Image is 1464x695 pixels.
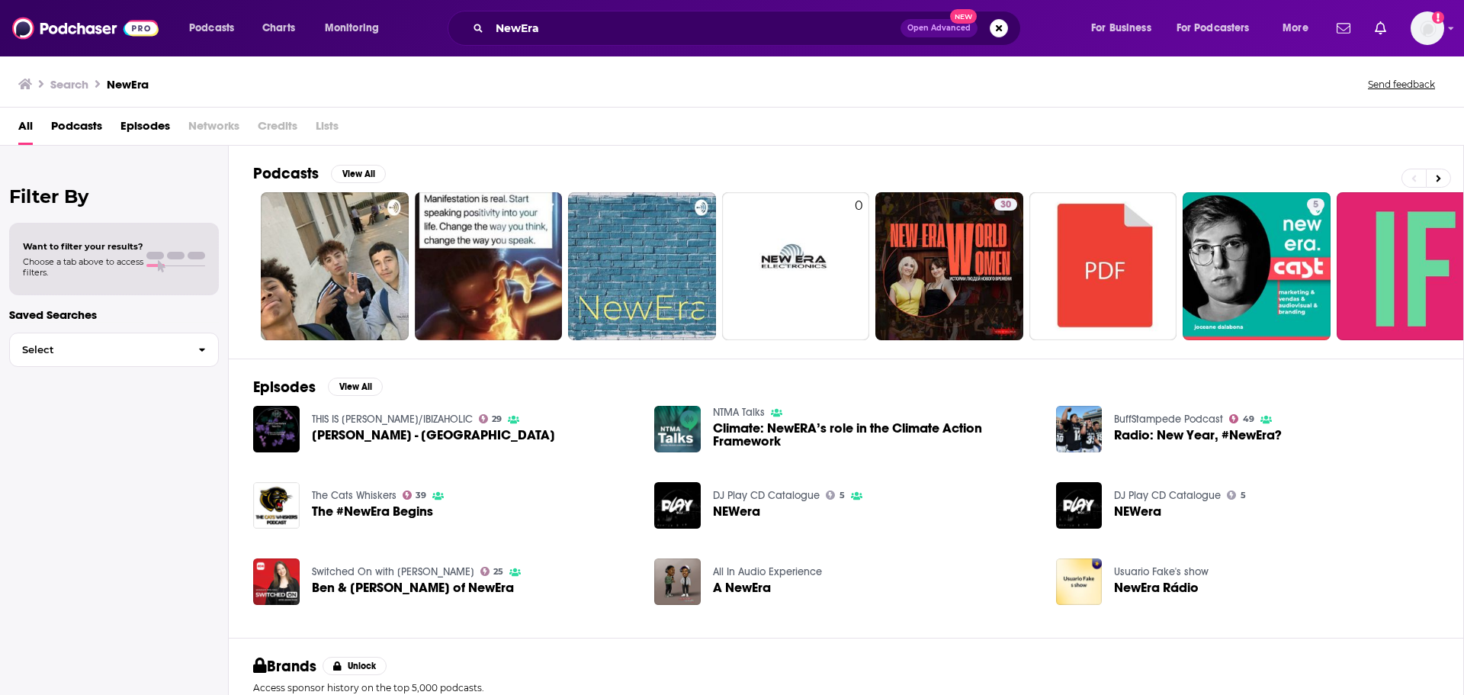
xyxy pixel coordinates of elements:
img: Podchaser - Follow, Share and Rate Podcasts [12,14,159,43]
span: 30 [1000,198,1011,213]
span: New [950,9,978,24]
a: 5 [1307,198,1324,211]
a: EpisodesView All [253,378,383,397]
button: open menu [178,16,254,40]
button: View All [328,378,383,396]
img: NewEra Rádio [1056,558,1103,605]
a: 30 [875,192,1023,340]
a: 25 [480,567,504,576]
h2: Brands [253,657,316,676]
a: All [18,114,33,145]
a: Radio: New Year, #NewEra? [1114,429,1282,442]
a: NEWera [713,505,760,518]
a: 5 [826,491,845,500]
button: View All [331,165,386,183]
a: The Cats Whiskers [312,489,396,502]
h2: Episodes [253,378,316,397]
a: Franco Ciamberlani - NewEra [312,429,555,442]
span: Logged in as JFarrellPR [1411,11,1444,45]
span: Ben & [PERSON_NAME] of NewEra [312,581,514,594]
a: The #NewEra Begins [312,505,433,518]
a: BuffStampede Podcast [1114,413,1223,426]
a: 30 [994,198,1017,211]
h2: Filter By [9,185,219,208]
a: NEWera [654,482,701,529]
button: open menu [314,16,399,40]
a: 5 [1227,491,1246,500]
a: All In Audio Experience [713,565,822,578]
span: Want to filter your results? [23,241,143,252]
img: The #NewEra Begins [253,482,300,529]
a: 29 [479,414,502,423]
a: Usuario Fake's show [1114,565,1209,578]
span: Credits [258,114,297,145]
button: Send feedback [1363,78,1440,91]
span: 49 [1243,416,1254,423]
span: 25 [493,568,503,575]
a: DJ Play CD Catalogue [1114,489,1221,502]
a: A NewEra [713,581,771,594]
span: [PERSON_NAME] - [GEOGRAPHIC_DATA] [312,429,555,442]
span: Lists [316,114,339,145]
a: NEWera [1114,505,1161,518]
p: Access sponsor history on the top 5,000 podcasts. [253,682,1439,693]
span: Charts [262,18,295,39]
span: 39 [416,492,426,499]
a: NewEra Rádio [1114,581,1199,594]
span: Networks [188,114,239,145]
span: More [1283,18,1308,39]
span: 5 [840,492,845,499]
a: Ben & Karl of NewEra [312,581,514,594]
a: Switched On with Louise Tighe [312,565,474,578]
button: Select [9,333,219,367]
img: Ben & Karl of NewEra [253,558,300,605]
button: open menu [1167,16,1272,40]
a: Podcasts [51,114,102,145]
a: 49 [1229,414,1254,423]
img: Radio: New Year, #NewEra? [1056,406,1103,452]
span: 5 [1313,198,1318,213]
a: Show notifications dropdown [1369,15,1392,41]
a: 0 [722,192,870,340]
p: Saved Searches [9,307,219,322]
a: Climate: NewERA’s role in the Climate Action Framework [713,422,1038,448]
img: NEWera [1056,482,1103,529]
h3: Search [50,77,88,92]
h3: NewEra [107,77,149,92]
a: Episodes [120,114,170,145]
a: THIS IS HORATIO/IBIZAHOLIC [312,413,473,426]
a: Franco Ciamberlani - NewEra [253,406,300,452]
span: 5 [1241,492,1246,499]
span: Choose a tab above to access filters. [23,256,143,278]
span: Podcasts [189,18,234,39]
a: Show notifications dropdown [1331,15,1356,41]
span: Select [10,345,186,355]
a: PodcastsView All [253,164,386,183]
span: 29 [492,416,502,423]
button: Open AdvancedNew [901,19,978,37]
img: A NewEra [654,558,701,605]
div: Search podcasts, credits, & more... [462,11,1035,46]
a: Charts [252,16,304,40]
a: DJ Play CD Catalogue [713,489,820,502]
span: Monitoring [325,18,379,39]
button: open menu [1272,16,1328,40]
span: For Podcasters [1177,18,1250,39]
img: Climate: NewERA’s role in the Climate Action Framework [654,406,701,452]
a: NTMA Talks [713,406,765,419]
h2: Podcasts [253,164,319,183]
